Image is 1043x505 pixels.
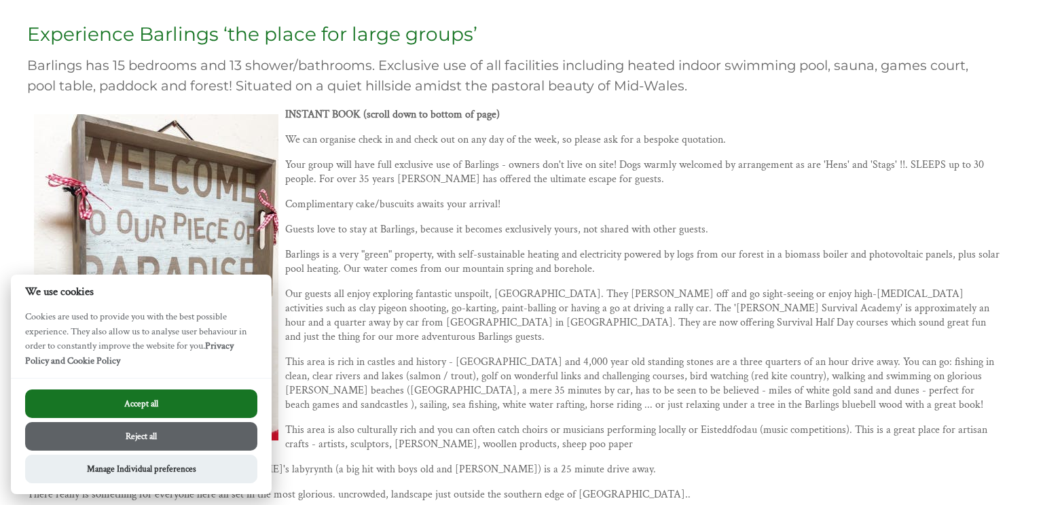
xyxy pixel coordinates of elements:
[27,487,1000,502] p: There really is something for everyone here all set in the most glorious. uncrowded, landscape ju...
[25,455,257,483] button: Manage Individual preferences
[27,22,1000,46] h1: Experience Barlings ‘the place for large groups’
[285,107,500,122] strong: INSTANT BOOK (scroll down to bottom of page)
[11,309,272,378] p: Cookies are used to provide you with the best possible experience. They also allow us to analyse ...
[25,422,257,451] button: Reject all
[27,287,1000,344] p: Our guests all enjoy exploring fantastic unspoilt, [GEOGRAPHIC_DATA]. They [PERSON_NAME] off and ...
[27,423,1000,451] p: This area is also culturally rich and you can often catch choirs or musicians performing locally ...
[25,339,234,367] a: Privacy Policy and Cookie Policy
[27,355,1000,412] p: This area is rich in castles and history - [GEOGRAPHIC_DATA] and 4,000 year old standing stones a...
[27,133,1000,147] p: We can organise check in and check out on any day of the week, so please ask for a bespoke quotat...
[27,247,1000,276] p: Barlings is a very "green" property, with self-sustainable heating and electricity powered by log...
[27,56,1000,96] h2: Barlings has 15 bedrooms and 13 shower/bathrooms. Exclusive use of all facilities including heate...
[25,389,257,418] button: Accept all
[27,222,1000,237] p: Guests love to stay at Barlings, because it becomes exclusively yours, not shared with other guests.
[27,462,1000,476] p: Centre for Alternative Energy and King [PERSON_NAME]'s labyrynth (a big hit with boys old and [PE...
[27,158,1000,186] p: Your group will have full exclusive use of Barlings - owners don't live on site! Dogs warmly welc...
[11,285,272,298] h2: We use cookies
[27,197,1000,211] p: Complimentary cake/buscuits awaits your arrival!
